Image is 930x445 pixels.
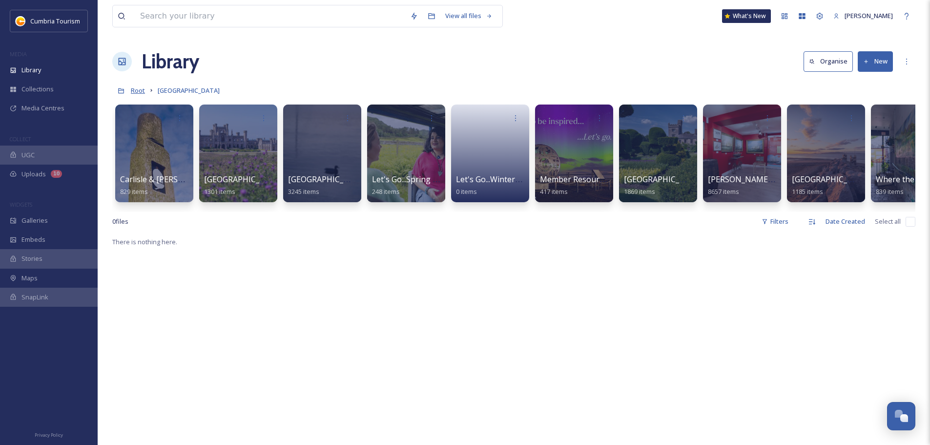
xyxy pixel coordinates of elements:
[624,174,703,185] span: [GEOGRAPHIC_DATA]
[372,174,541,185] span: Let's Go...Spring / Summer 2025 Resource Hub
[158,86,220,95] span: [GEOGRAPHIC_DATA]
[21,65,41,75] span: Library
[21,235,45,244] span: Embeds
[204,175,371,196] a: [GEOGRAPHIC_DATA] & [GEOGRAPHIC_DATA]1301 items
[708,175,803,196] a: [PERSON_NAME] Uploads8657 items
[21,170,46,179] span: Uploads
[10,135,31,143] span: COLLECT
[540,174,611,185] span: Member Resources
[120,187,148,196] span: 829 items
[624,187,655,196] span: 1869 items
[828,6,898,25] a: [PERSON_NAME]
[51,170,62,178] div: 10
[131,85,145,96] a: Root
[845,11,893,20] span: [PERSON_NAME]
[21,216,48,225] span: Galleries
[792,174,870,185] span: [GEOGRAPHIC_DATA]
[21,85,54,94] span: Collections
[135,5,405,27] input: Search your library
[624,175,703,196] a: [GEOGRAPHIC_DATA]1869 items
[288,187,319,196] span: 3245 items
[372,187,400,196] span: 248 items
[456,174,546,185] span: Let's Go...Winter 2025/26
[21,293,48,302] span: SnapLink
[112,237,177,246] span: There is nothing here.
[858,51,893,71] button: New
[21,254,42,263] span: Stories
[158,85,220,96] a: [GEOGRAPHIC_DATA]
[21,274,38,283] span: Maps
[288,174,367,185] span: [GEOGRAPHIC_DATA]
[456,175,546,196] a: Let's Go...Winter 2025/260 items
[204,174,371,185] span: [GEOGRAPHIC_DATA] & [GEOGRAPHIC_DATA]
[131,86,145,95] span: Root
[887,402,915,430] button: Open Chat
[440,6,497,25] a: View all files
[288,175,367,196] a: [GEOGRAPHIC_DATA]3245 items
[875,217,901,226] span: Select all
[876,187,904,196] span: 839 items
[10,201,32,208] span: WIDGETS
[10,50,27,58] span: MEDIA
[540,187,568,196] span: 417 items
[35,428,63,440] a: Privacy Policy
[30,17,80,25] span: Cumbria Tourism
[792,175,870,196] a: [GEOGRAPHIC_DATA]1185 items
[792,187,823,196] span: 1185 items
[204,187,235,196] span: 1301 items
[757,212,793,231] div: Filters
[540,175,611,196] a: Member Resources417 items
[21,104,64,113] span: Media Centres
[821,212,870,231] div: Date Created
[708,187,739,196] span: 8657 items
[456,187,477,196] span: 0 items
[372,175,541,196] a: Let's Go...Spring / Summer 2025 Resource Hub248 items
[120,174,242,185] span: Carlisle & [PERSON_NAME]'s Wall
[120,175,242,196] a: Carlisle & [PERSON_NAME]'s Wall829 items
[21,150,35,160] span: UGC
[804,51,853,71] button: Organise
[722,9,771,23] a: What's New
[16,16,25,26] img: images.jpg
[804,51,858,71] a: Organise
[142,47,199,76] a: Library
[708,174,803,185] span: [PERSON_NAME] Uploads
[35,432,63,438] span: Privacy Policy
[112,217,128,226] span: 0 file s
